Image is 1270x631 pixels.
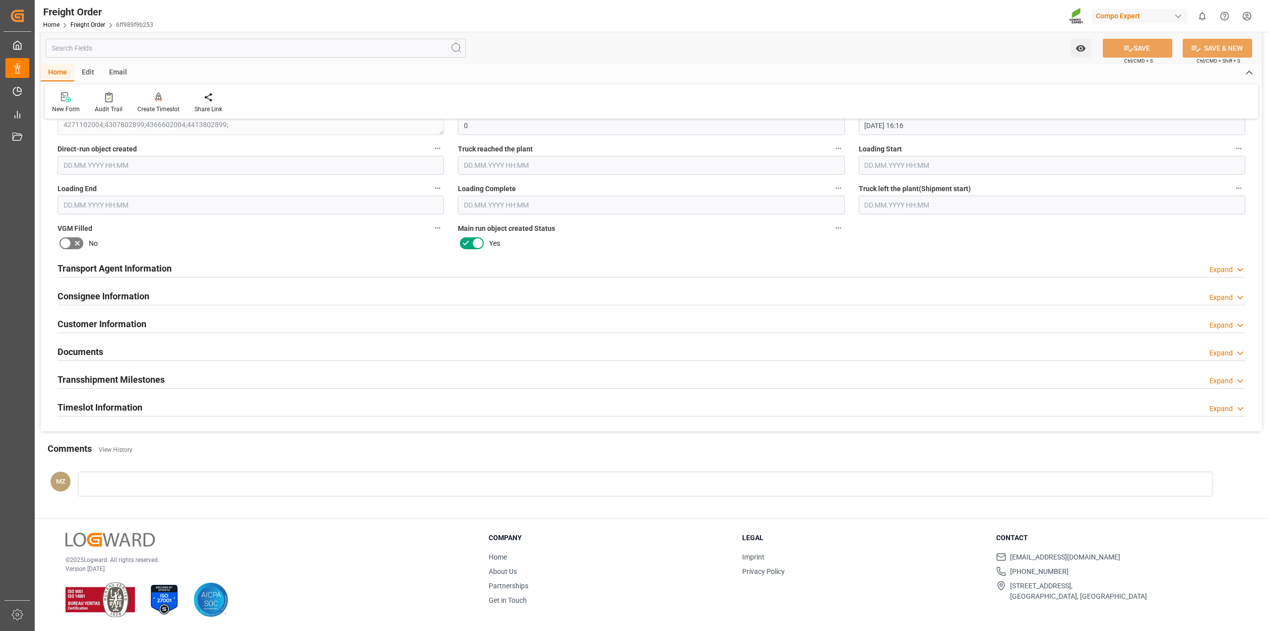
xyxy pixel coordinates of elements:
[1213,5,1236,27] button: Help Center
[832,221,845,234] button: Main run object created Status
[1069,7,1085,25] img: Screenshot%202023-09-29%20at%2010.02.21.png_1712312052.png
[193,582,228,617] img: AICPA SOC
[65,582,135,617] img: ISO 9001 & ISO 14001 Certification
[65,556,464,564] p: © 2025 Logward. All rights reserved.
[489,582,528,590] a: Partnerships
[58,289,149,303] h2: Consignee Information
[58,345,103,358] h2: Documents
[489,238,500,249] span: Yes
[1197,57,1240,65] span: Ctrl/CMD + Shift + S
[431,221,444,234] button: VGM Filled
[832,182,845,195] button: Loading Complete
[58,223,92,234] span: VGM Filled
[859,116,1245,135] input: DD.MM.YYYY HH:MM
[431,182,444,195] button: Loading End
[1092,6,1191,25] button: Compo Expert
[58,373,165,386] h2: Transshipment Milestones
[458,156,844,175] input: DD.MM.YYYY HH:MM
[58,156,444,175] input: DD.MM.YYYY HH:MM
[74,65,102,81] div: Edit
[742,533,983,543] h3: Legal
[95,105,123,114] div: Audit Trail
[58,196,444,214] input: DD.MM.YYYY HH:MM
[48,442,92,455] h2: Comments
[859,196,1245,214] input: DD.MM.YYYY HH:MM
[137,105,180,114] div: Create Timeslot
[1232,182,1245,195] button: Truck left the plant(Shipment start)
[1183,39,1252,58] button: SAVE & NEW
[58,116,444,135] textarea: 4271102004;4307802899;4366602004;4413802899;
[41,65,74,81] div: Home
[489,553,507,561] a: Home
[58,262,172,275] h2: Transport Agent Information
[458,184,516,194] span: Loading Complete
[742,553,764,561] a: Imprint
[489,533,730,543] h3: Company
[1191,5,1213,27] button: show 0 new notifications
[147,582,182,617] img: ISO 27001 Certification
[1010,581,1147,602] span: [STREET_ADDRESS], [GEOGRAPHIC_DATA], [GEOGRAPHIC_DATA]
[1071,39,1091,58] button: open menu
[58,317,146,331] h2: Customer Information
[89,238,98,249] span: No
[859,144,902,154] span: Loading Start
[1209,265,1233,275] div: Expand
[489,596,527,604] a: Get in Touch
[58,144,137,154] span: Direct-run object created
[996,533,1237,543] h3: Contact
[56,478,65,485] span: MZ
[52,105,80,114] div: New Form
[1232,142,1245,155] button: Loading Start
[43,21,60,28] a: Home
[431,142,444,155] button: Direct-run object created
[65,564,464,573] p: Version [DATE]
[859,184,971,194] span: Truck left the plant(Shipment start)
[46,39,466,58] input: Search Fields
[458,196,844,214] input: DD.MM.YYYY HH:MM
[832,142,845,155] button: Truck reached the plant
[859,156,1245,175] input: DD.MM.YYYY HH:MM
[1209,348,1233,358] div: Expand
[65,533,155,547] img: Logward Logo
[1103,39,1172,58] button: SAVE
[458,223,555,234] span: Main run object created Status
[1010,552,1120,562] span: [EMAIL_ADDRESS][DOMAIN_NAME]
[194,105,222,114] div: Share Link
[1010,566,1069,577] span: [PHONE_NUMBER]
[489,567,517,575] a: About Us
[43,4,153,19] div: Freight Order
[70,21,105,28] a: Freight Order
[102,65,134,81] div: Email
[458,144,533,154] span: Truck reached the plant
[1209,320,1233,331] div: Expand
[58,184,97,194] span: Loading End
[58,401,142,414] h2: Timeslot Information
[1092,9,1187,23] div: Compo Expert
[1209,404,1233,414] div: Expand
[1209,376,1233,386] div: Expand
[99,446,132,453] a: View History
[742,567,785,575] a: Privacy Policy
[1124,57,1153,65] span: Ctrl/CMD + S
[1209,292,1233,303] div: Expand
